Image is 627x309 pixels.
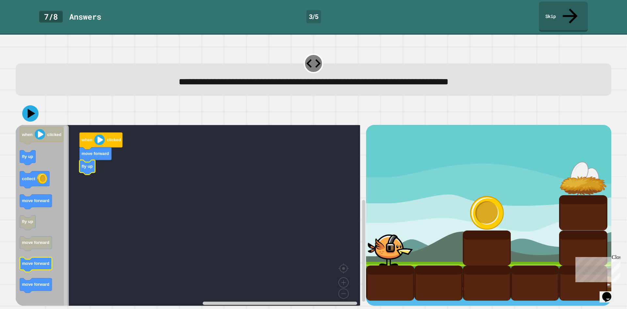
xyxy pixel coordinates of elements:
text: fly up [82,164,93,169]
div: Chat with us now!Close [3,3,45,42]
text: move forward [22,261,49,266]
text: clicked [107,138,121,143]
text: fly up [22,219,33,224]
div: Blockly Workspace [16,125,366,306]
iframe: chat widget [573,254,620,282]
div: 3 / 5 [306,10,321,23]
text: move forward [22,198,49,203]
iframe: chat widget [600,283,620,302]
div: Answer s [69,11,101,23]
text: fly up [22,154,33,159]
text: when [81,138,92,143]
text: clicked [47,132,61,137]
text: move forward [22,240,49,245]
text: move forward [22,282,49,287]
text: move forward [82,151,109,156]
text: when [22,132,33,137]
text: collect [22,176,35,181]
div: 7 / 8 [39,11,63,23]
a: Skip [539,2,588,32]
